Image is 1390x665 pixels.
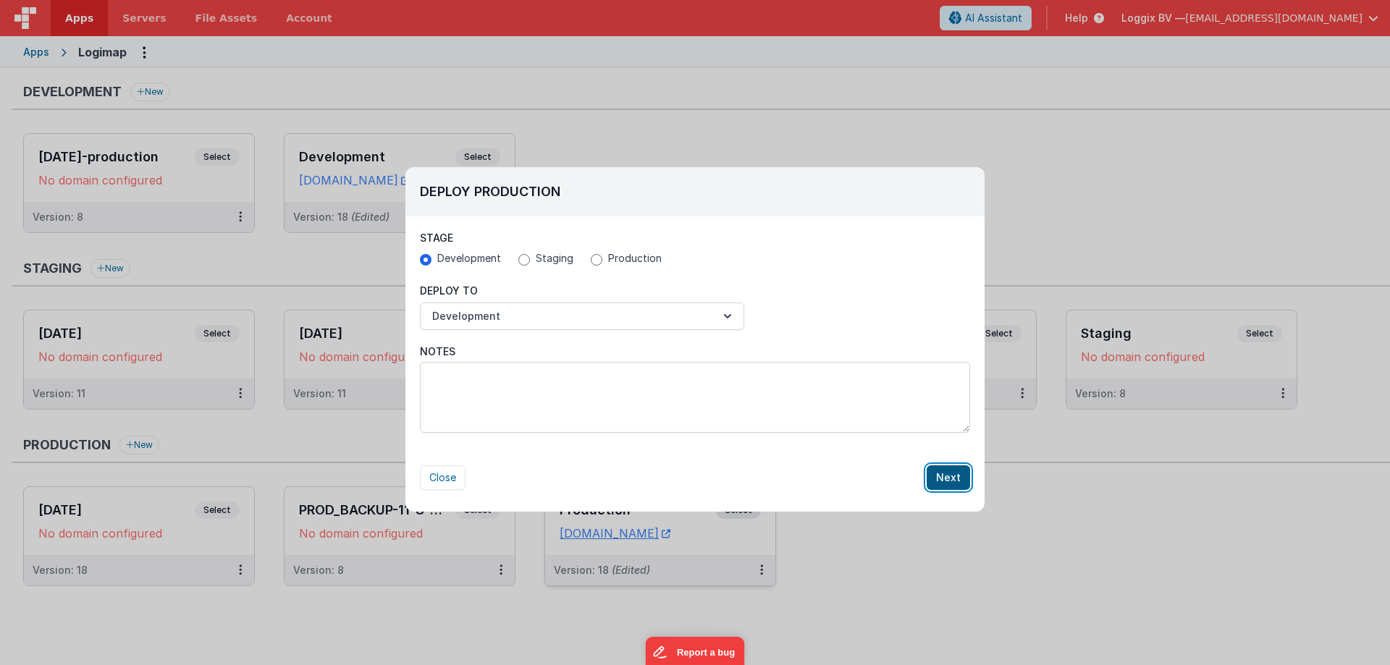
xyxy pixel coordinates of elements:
[420,232,453,244] span: Stage
[518,254,530,266] input: Staging
[420,284,744,298] p: Deploy To
[927,465,970,490] button: Next
[608,251,662,266] span: Production
[420,302,744,330] button: Development
[420,344,455,359] span: Notes
[420,362,970,433] textarea: Notes
[591,254,602,266] input: Production
[437,251,501,266] span: Development
[536,251,573,266] span: Staging
[420,254,431,266] input: Development
[420,182,970,202] h2: Deploy Production
[420,465,466,490] button: Close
